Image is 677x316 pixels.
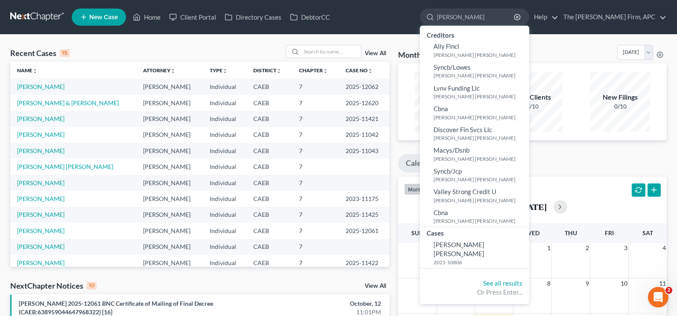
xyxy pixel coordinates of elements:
td: 7 [292,143,339,159]
td: CAEB [246,175,292,191]
div: New Clients [503,92,563,102]
td: CAEB [246,255,292,271]
span: Sun [411,229,424,236]
td: Individual [203,95,247,111]
td: Individual [203,159,247,174]
td: [PERSON_NAME] [136,223,203,239]
a: [PERSON_NAME] [17,115,64,122]
td: Individual [203,143,247,159]
a: Home [129,9,165,25]
span: Cbna [434,105,448,112]
a: Ally Fincl[PERSON_NAME] [PERSON_NAME] [420,40,529,61]
td: 2023-11175 [339,191,390,207]
td: Individual [203,255,247,271]
td: [PERSON_NAME] [136,255,203,271]
a: [PERSON_NAME] [17,83,64,90]
td: CAEB [246,191,292,207]
i: unfold_more [170,68,176,74]
td: 7 [292,127,339,143]
td: 7 [292,175,339,191]
small: [PERSON_NAME] [PERSON_NAME] [434,134,527,142]
td: Individual [203,175,247,191]
td: [PERSON_NAME] [136,143,203,159]
input: Search by name... [301,45,361,58]
small: [PERSON_NAME] [PERSON_NAME] [434,155,527,162]
td: Individual [203,239,247,255]
div: 10 [87,282,97,289]
h2: [DATE] [519,202,547,211]
td: [PERSON_NAME] [136,127,203,143]
div: October, 12 [266,299,381,308]
div: New Leads [415,92,475,102]
a: Cbna[PERSON_NAME] [PERSON_NAME] [420,102,529,123]
small: [PERSON_NAME] [PERSON_NAME] [434,51,527,59]
td: [PERSON_NAME] [136,191,203,207]
td: Individual [203,191,247,207]
td: CAEB [246,207,292,223]
div: New Filings [590,92,650,102]
span: Valley Strong Credit U [434,188,496,195]
a: View All [365,50,386,56]
td: 2025-11425 [339,207,390,223]
span: Fri [605,229,614,236]
a: [PERSON_NAME] [17,227,64,234]
td: 7 [292,159,339,174]
i: unfold_more [223,68,228,74]
td: 2025-12620 [339,95,390,111]
a: Calendar [398,154,444,173]
td: CAEB [246,95,292,111]
td: Individual [203,223,247,239]
small: 2021-10806 [434,259,527,266]
td: CAEB [246,159,292,174]
a: Typeunfold_more [210,67,228,74]
span: [PERSON_NAME] [PERSON_NAME] [434,241,484,257]
div: 15 [60,49,70,57]
i: unfold_more [276,68,281,74]
span: Macys/Dsnb [434,146,469,154]
td: 2025-11042 [339,127,390,143]
span: Cbna [434,209,448,216]
td: 7 [292,223,339,239]
a: [PERSON_NAME] [17,259,64,266]
a: The [PERSON_NAME] Firm, APC [559,9,666,25]
a: [PERSON_NAME] [17,131,64,138]
i: unfold_more [323,68,328,74]
a: [PERSON_NAME] [17,211,64,218]
a: Chapterunfold_more [299,67,328,74]
span: 4 [662,243,667,253]
td: Individual [203,79,247,95]
a: Help [530,9,558,25]
a: Districtunfold_more [253,67,281,74]
td: Individual [203,127,247,143]
td: [PERSON_NAME] [136,159,203,174]
a: [PERSON_NAME] [17,147,64,154]
a: [PERSON_NAME] [17,179,64,186]
button: month [404,183,427,195]
td: CAEB [246,143,292,159]
td: [PERSON_NAME] [136,207,203,223]
a: [PERSON_NAME] 2025-12061 BNC Certificate of Mailing of Final Decree (CAEB:638959044647968322) [16] [19,300,213,316]
a: Lvnv Funding Llc[PERSON_NAME] [PERSON_NAME] [420,82,529,103]
span: 1 [546,243,551,253]
a: Discover Fin Svcs Llc[PERSON_NAME] [PERSON_NAME] [420,123,529,144]
a: [PERSON_NAME] [PERSON_NAME] [17,163,113,170]
td: 2025-12062 [339,79,390,95]
td: CAEB [246,239,292,255]
a: Syncb/Lowes[PERSON_NAME] [PERSON_NAME] [420,61,529,82]
i: unfold_more [368,68,373,74]
td: [PERSON_NAME] [136,111,203,127]
td: CAEB [246,111,292,127]
td: [PERSON_NAME] [136,239,203,255]
span: 2 [665,287,672,294]
a: Client Portal [165,9,220,25]
td: [PERSON_NAME] [136,95,203,111]
td: Individual [203,207,247,223]
td: CAEB [246,223,292,239]
td: 7 [292,207,339,223]
div: 0/10 [415,102,475,111]
a: See all results [483,279,522,287]
td: Individual [203,111,247,127]
small: [PERSON_NAME] [PERSON_NAME] [434,176,527,183]
td: 2025-11043 [339,143,390,159]
div: 0/10 [503,102,563,111]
